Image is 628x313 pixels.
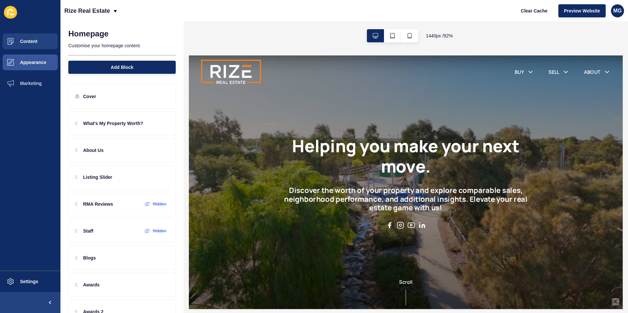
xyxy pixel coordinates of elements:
[153,201,166,207] label: Hidden
[83,228,93,234] p: Staff
[83,282,100,288] p: Awards
[515,4,553,17] button: Clear Cache
[153,228,166,234] label: Hidden
[564,8,600,14] span: Preview Website
[64,3,110,19] p: Rize Real Estate
[83,201,113,207] p: RMA Reviews
[83,120,143,127] p: What's My Property Worth?
[83,93,96,100] p: Cover
[83,147,103,154] p: About Us
[13,3,79,33] img: Company logo
[68,61,176,74] button: Add Block
[3,243,470,273] div: Scroll
[111,64,133,71] span: Add Block
[558,4,606,17] button: Preview Website
[426,32,453,39] span: 1440 px / 92 %
[392,14,404,22] a: SELL
[68,38,176,53] p: Customise your homepage content.
[83,174,112,180] p: Listing Slider
[99,88,373,132] h1: Helping you make your next move.
[83,255,96,261] p: Blogs
[431,14,449,22] a: ABOUT
[521,8,548,14] span: Clear Cache
[355,14,365,22] a: BUY
[68,29,109,38] h1: Homepage
[613,8,622,14] span: MG
[99,142,373,171] h2: Discover the worth of your property and explore comparable sales, neighborhood performance, and a...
